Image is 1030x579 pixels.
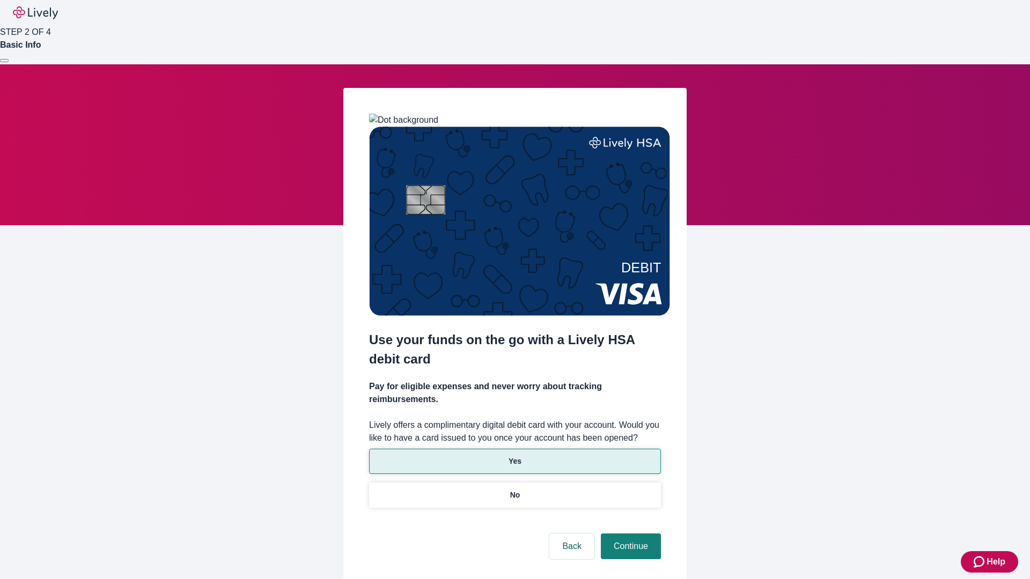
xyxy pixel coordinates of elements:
[987,555,1005,568] span: Help
[974,555,987,568] svg: Zendesk support icon
[369,482,661,508] button: No
[369,127,670,316] img: Debit card
[369,419,661,444] label: Lively offers a complimentary digital debit card with your account. Would you like to have a card...
[369,114,438,127] img: Dot background
[369,330,661,369] h2: Use your funds on the go with a Lively HSA debit card
[961,551,1018,573] button: Zendesk support iconHelp
[549,533,594,559] button: Back
[601,533,661,559] button: Continue
[509,456,521,467] p: Yes
[13,6,58,19] img: Lively
[369,380,661,406] h4: Pay for eligible expenses and never worry about tracking reimbursements.
[369,449,661,474] button: Yes
[510,489,520,501] p: No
